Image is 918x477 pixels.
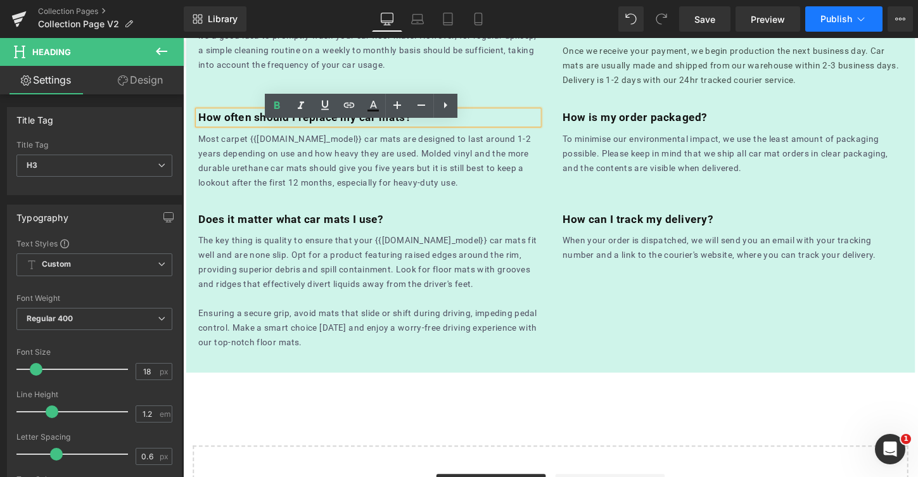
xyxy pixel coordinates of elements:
font: To minimise our environmental impact, we use the least amount of packaging possible. Please keep ... [396,100,736,141]
span: Save [694,13,715,26]
div: Font Size [16,348,172,357]
a: Mobile [463,6,494,32]
div: Line Height [16,390,172,399]
b: H3 [27,160,37,170]
span: 1 [901,434,911,444]
div: Letter Spacing [16,433,172,442]
div: Title Tag [16,108,54,125]
span: Library [208,13,238,25]
a: Collection Pages [38,6,184,16]
div: Text Styles [16,238,172,248]
span: px [160,452,170,461]
b: Custom [42,259,71,270]
h3: How can I track my delivery? [396,182,751,196]
div: Typography [16,205,68,223]
font: When your order is dispatched, we will send you an email with your tracking number and a link to ... [396,206,723,231]
a: Tablet [433,6,463,32]
h3: How is my order packaged? [396,76,751,90]
a: Desktop [372,6,402,32]
a: New Library [184,6,246,32]
span: Publish [820,14,852,24]
button: Redo [649,6,674,32]
font: Most carpet {{[DOMAIN_NAME]_model}} car mats are designed to last around 1-2 years depending on u... [16,100,363,156]
span: px [160,367,170,376]
div: Font Weight [16,294,172,303]
span: Once we receive your payment, we begin production the next business day. Car mats are usually mad... [396,8,747,49]
span: Heading [32,47,71,57]
h3: How often should I replace my car mats? [16,76,371,90]
span: Preview [751,13,785,26]
span: em [160,410,170,418]
a: Design [94,66,186,94]
iframe: Intercom live chat [875,434,905,464]
font: The key thing is quality to ensure that your {{[DOMAIN_NAME]_model}} car mats fit well and are no... [16,206,369,262]
b: Regular 400 [27,314,73,323]
a: Laptop [402,6,433,32]
button: Undo [618,6,644,32]
h3: Does it matter what car mats I use? [16,182,371,196]
button: Publish [805,6,883,32]
span: Collection Page V2 [38,19,119,29]
button: More [888,6,913,32]
a: Preview [736,6,800,32]
div: Title Tag [16,141,172,149]
span: Ensuring a secure grip, avoid mats that slide or shift during driving, impeding pedal control. Ma... [16,282,369,322]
